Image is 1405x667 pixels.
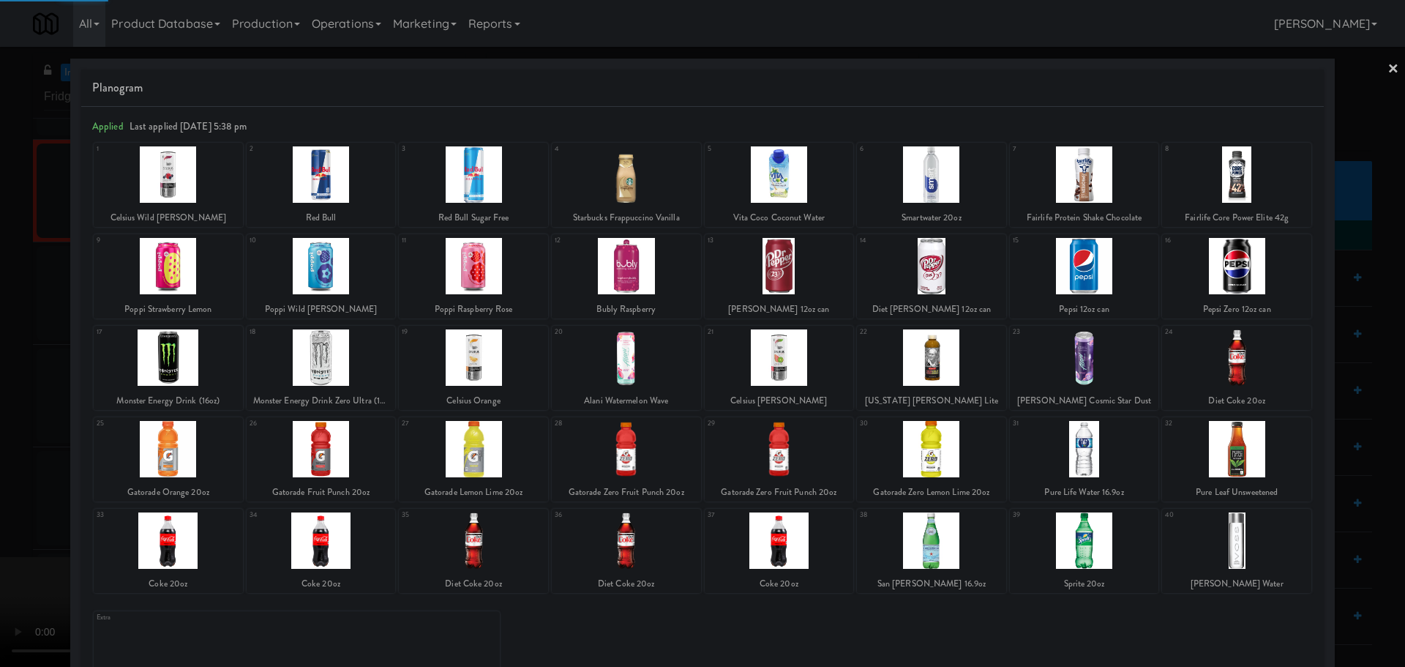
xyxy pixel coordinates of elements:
div: Diet [PERSON_NAME] 12oz can [859,300,1004,318]
div: 38 [860,509,932,521]
div: 12Bubly Raspberry [552,234,701,318]
div: Red Bull [249,209,394,227]
div: 20 [555,326,626,338]
div: Coke 20oz [705,575,854,593]
div: Red Bull Sugar Free [399,209,548,227]
div: San [PERSON_NAME] 16.9oz [859,575,1004,593]
div: 11 [402,234,473,247]
div: Celsius Orange [401,392,546,410]
div: Red Bull [247,209,396,227]
div: Poppi Raspberry Rose [399,300,548,318]
div: Pepsi Zero 12oz can [1162,300,1311,318]
div: Fairlife Core Power Elite 42g [1164,209,1309,227]
div: 29Gatorade Zero Fruit Punch 20oz [705,417,854,502]
div: 25 [97,417,168,430]
div: 22 [860,326,932,338]
div: 29 [708,417,779,430]
div: 5 [708,143,779,155]
div: Pepsi Zero 12oz can [1164,300,1309,318]
div: 11Poppi Raspberry Rose [399,234,548,318]
div: Monster Energy Drink (16oz) [96,392,241,410]
div: Poppi Raspberry Rose [401,300,546,318]
div: Sprite 20oz [1010,575,1159,593]
div: 24Diet Coke 20oz [1162,326,1311,410]
div: Alani Watermelon Wave [552,392,701,410]
div: Gatorade Orange 20oz [96,483,241,502]
div: Coke 20oz [96,575,241,593]
div: 2 [250,143,321,155]
div: Gatorade Zero Fruit Punch 20oz [705,483,854,502]
div: 4Starbucks Frappuccino Vanilla [552,143,701,227]
div: [PERSON_NAME] Water [1164,575,1309,593]
div: 34Coke 20oz [247,509,396,593]
div: Sprite 20oz [1012,575,1157,593]
div: Pepsi 12oz can [1010,300,1159,318]
div: 18Monster Energy Drink Zero Ultra (16oz) [247,326,396,410]
span: Planogram [92,77,1313,99]
a: × [1387,47,1399,92]
div: 24 [1165,326,1237,338]
div: 17Monster Energy Drink (16oz) [94,326,243,410]
div: [PERSON_NAME] 12oz can [705,300,854,318]
div: Celsius Wild [PERSON_NAME] [96,209,241,227]
div: 31 [1013,417,1084,430]
div: Starbucks Frappuccino Vanilla [552,209,701,227]
div: 15Pepsi 12oz can [1010,234,1159,318]
span: Last applied [DATE] 5:38 pm [130,119,247,133]
div: 35Diet Coke 20oz [399,509,548,593]
div: 4 [555,143,626,155]
div: 10 [250,234,321,247]
div: Fairlife Core Power Elite 42g [1162,209,1311,227]
div: [PERSON_NAME] Cosmic Star Dust [1010,392,1159,410]
div: Smartwater 20oz [859,209,1004,227]
div: 39Sprite 20oz [1010,509,1159,593]
div: 22[US_STATE] [PERSON_NAME] Lite [857,326,1006,410]
div: Pure Leaf Unsweetened [1164,483,1309,502]
div: 21 [708,326,779,338]
div: [PERSON_NAME] 12oz can [707,300,852,318]
div: 36 [555,509,626,521]
div: Coke 20oz [707,575,852,593]
div: Bubly Raspberry [554,300,699,318]
div: Coke 20oz [249,575,394,593]
div: 40[PERSON_NAME] Water [1162,509,1311,593]
div: Celsius Wild [PERSON_NAME] [94,209,243,227]
div: 19 [402,326,473,338]
div: 6 [860,143,932,155]
div: Gatorade Fruit Punch 20oz [249,483,394,502]
div: 40 [1165,509,1237,521]
div: Gatorade Fruit Punch 20oz [247,483,396,502]
div: 33 [97,509,168,521]
div: 8 [1165,143,1237,155]
div: Coke 20oz [94,575,243,593]
div: [US_STATE] [PERSON_NAME] Lite [857,392,1006,410]
div: Gatorade Zero Fruit Punch 20oz [707,483,852,502]
div: 2Red Bull [247,143,396,227]
div: 19Celsius Orange [399,326,548,410]
div: 13 [708,234,779,247]
div: 27 [402,417,473,430]
div: 7Fairlife Protein Shake Chocolate [1010,143,1159,227]
div: Poppi Wild [PERSON_NAME] [247,300,396,318]
img: Micromart [33,11,59,37]
div: Poppi Wild [PERSON_NAME] [249,300,394,318]
div: 28Gatorade Zero Fruit Punch 20oz [552,417,701,502]
div: 6Smartwater 20oz [857,143,1006,227]
div: Gatorade Orange 20oz [94,483,243,502]
div: Monster Energy Drink Zero Ultra (16oz) [247,392,396,410]
div: 8Fairlife Core Power Elite 42g [1162,143,1311,227]
div: Gatorade Zero Fruit Punch 20oz [554,483,699,502]
div: 37 [708,509,779,521]
div: Gatorade Lemon Lime 20oz [399,483,548,502]
div: 3Red Bull Sugar Free [399,143,548,227]
div: Starbucks Frappuccino Vanilla [554,209,699,227]
div: 10Poppi Wild [PERSON_NAME] [247,234,396,318]
div: 30 [860,417,932,430]
div: 28 [555,417,626,430]
div: Diet Coke 20oz [1164,392,1309,410]
div: 36Diet Coke 20oz [552,509,701,593]
div: Vita Coco Coconut Water [707,209,852,227]
div: Pure Life Water 16.9oz [1012,483,1157,502]
div: Fairlife Protein Shake Chocolate [1010,209,1159,227]
div: Diet [PERSON_NAME] 12oz can [857,300,1006,318]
